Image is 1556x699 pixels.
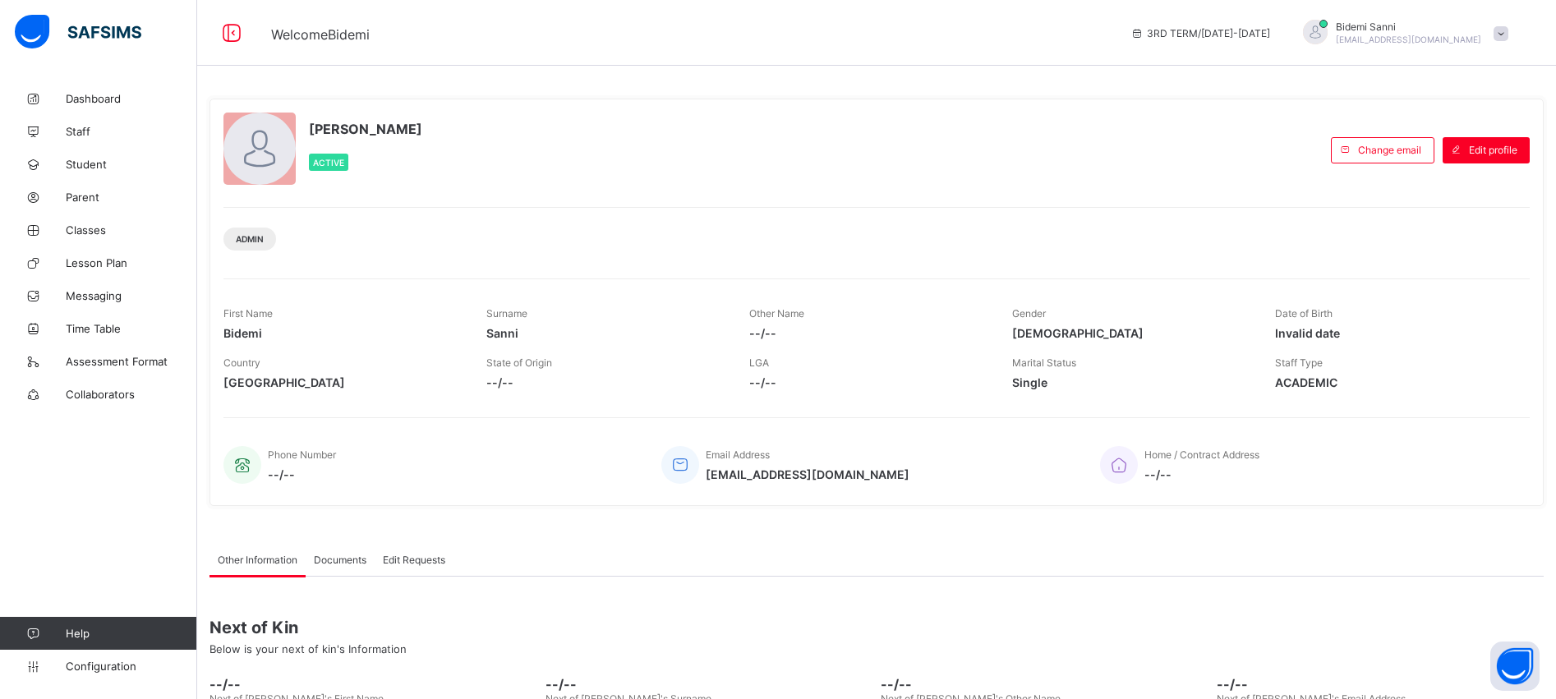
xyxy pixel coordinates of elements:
span: ACADEMIC [1275,375,1513,389]
span: [GEOGRAPHIC_DATA] [223,375,462,389]
span: Change email [1358,144,1421,156]
span: Collaborators [66,388,197,401]
span: Phone Number [268,448,336,461]
span: Active [313,158,344,168]
span: --/-- [268,467,336,481]
span: [EMAIL_ADDRESS][DOMAIN_NAME] [706,467,909,481]
span: Below is your next of kin's Information [209,642,407,655]
span: --/-- [546,676,873,692]
span: Single [1012,375,1250,389]
span: Dashboard [66,92,197,105]
span: Assessment Format [66,355,197,368]
span: Staff [66,125,197,138]
span: --/-- [749,375,987,389]
span: Staff Type [1275,356,1323,369]
span: --/-- [486,375,725,389]
span: --/-- [749,326,987,340]
span: [EMAIL_ADDRESS][DOMAIN_NAME] [1336,34,1481,44]
span: Bidemi Sanni [1336,21,1481,33]
span: Date of Birth [1275,307,1333,320]
span: Lesson Plan [66,256,197,269]
span: Marital Status [1012,356,1076,369]
button: Open asap [1490,642,1540,691]
span: First Name [223,307,273,320]
span: Country [223,356,260,369]
span: --/-- [1144,467,1259,481]
span: Other Information [218,554,297,566]
span: Other Name [749,307,804,320]
span: Messaging [66,289,197,302]
span: Edit profile [1469,144,1517,156]
span: LGA [749,356,769,369]
span: Email Address [706,448,770,461]
span: Documents [314,554,366,566]
span: Admin [236,234,264,244]
div: BidemiSanni [1287,20,1517,47]
span: Edit Requests [383,554,445,566]
span: --/-- [1217,676,1544,692]
span: Home / Contract Address [1144,448,1259,461]
span: Gender [1012,307,1046,320]
span: Help [66,627,196,640]
span: --/-- [881,676,1208,692]
span: session/term information [1130,27,1270,39]
span: Classes [66,223,197,237]
span: Configuration [66,660,196,673]
span: Next of Kin [209,618,1544,637]
span: Invalid date [1275,326,1513,340]
span: Parent [66,191,197,204]
span: Surname [486,307,527,320]
span: [DEMOGRAPHIC_DATA] [1012,326,1250,340]
span: Bidemi [223,326,462,340]
span: --/-- [209,676,537,692]
span: Welcome Bidemi [271,26,370,43]
span: Time Table [66,322,197,335]
span: [PERSON_NAME] [309,121,422,137]
span: State of Origin [486,356,552,369]
span: Student [66,158,197,171]
img: safsims [15,15,141,49]
span: Sanni [486,326,725,340]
